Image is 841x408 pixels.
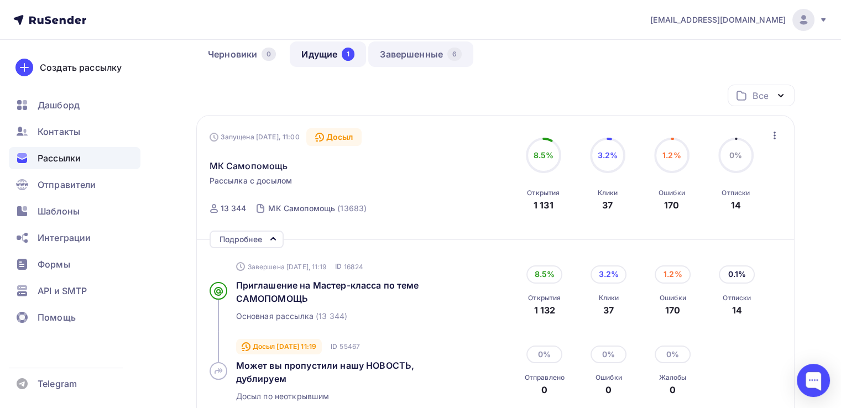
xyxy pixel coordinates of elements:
span: Рассылка с досылом [210,175,292,186]
a: Приглашение на Мастер-класса по теме САМОПОМОЩЬ [236,279,488,305]
span: Интеграции [38,231,91,244]
a: Рассылки [9,147,140,169]
div: 14 [731,198,741,212]
a: Может вы пропустили нашу НОВОСТЬ, дублируем [236,359,488,385]
span: 0% [729,150,742,160]
div: МК Самопомощь [268,203,335,214]
div: Ошибки [660,294,686,302]
a: Черновики0 [196,41,288,67]
div: (13683) [337,203,367,214]
div: 0 [262,48,276,61]
div: 0% [526,346,562,363]
div: 13 344 [221,203,247,214]
span: [EMAIL_ADDRESS][DOMAIN_NAME] [650,14,786,25]
span: ID [335,261,342,272]
span: ID [331,341,337,352]
span: 8.5% [533,150,553,160]
div: Отписки [722,189,750,197]
div: Клики [598,294,619,302]
div: 14 [723,304,751,317]
div: 3.2% [591,265,626,283]
span: Дашборд [38,98,80,112]
a: Дашборд [9,94,140,116]
a: Формы [9,253,140,275]
span: Может вы пропустили нашу НОВОСТЬ, дублируем [236,360,415,384]
div: Ошибки [596,373,622,382]
a: МК Самопомощь (13683) [267,200,368,217]
a: Отправители [9,174,140,196]
div: 170 [664,198,679,212]
div: Ошибки [659,189,685,197]
span: Шаблоны [38,205,80,218]
div: Запущена [DATE], 11:00 [210,133,300,142]
span: 1.2% [662,150,681,160]
span: Отправители [38,178,96,191]
span: Контакты [38,125,80,138]
div: 0 [596,383,622,396]
span: Досыл по неоткрывшим [236,391,330,402]
div: 170 [660,304,686,317]
span: Рассылки [38,151,81,165]
span: Основная рассылка [236,311,314,322]
div: 1 132 [528,304,561,317]
div: Отписки [723,294,751,302]
span: Приглашение на Мастер-класса по теме САМОПОМОЩЬ [236,280,419,304]
div: Все [753,89,768,102]
span: МК Самопомощь [210,159,288,172]
div: Досыл [306,128,362,146]
div: 37 [598,304,619,317]
div: 8.5% [526,265,562,283]
div: 1.2% [655,265,691,283]
div: 1 [342,48,354,61]
div: Подробнее [220,233,262,246]
div: Создать рассылку [40,61,122,74]
div: 0% [591,346,626,363]
div: 0 [525,383,565,396]
div: Жалобы [659,373,686,382]
div: Досыл [DATE] 11:19 [236,339,322,354]
div: 37 [602,198,613,212]
a: [EMAIL_ADDRESS][DOMAIN_NAME] [650,9,828,31]
div: 6 [447,48,462,61]
button: Все [728,85,795,106]
span: (13 344) [316,311,347,322]
div: Отправлено [525,373,565,382]
div: Клики [597,189,618,197]
a: Идущие1 [290,41,366,67]
span: 16824 [344,262,363,271]
span: Помощь [38,311,76,324]
span: API и SMTP [38,284,87,297]
a: Контакты [9,121,140,143]
a: Шаблоны [9,200,140,222]
span: Telegram [38,377,77,390]
div: 0 [659,383,686,396]
div: 0% [655,346,691,363]
div: Открытия [528,294,561,302]
span: Завершена [DATE], 11:19 [248,262,326,271]
span: 3.2% [597,150,618,160]
div: 1 131 [534,198,553,212]
span: 55467 [339,342,360,351]
a: Завершенные6 [368,41,473,67]
div: 0.1% [719,265,755,283]
div: Открытия [527,189,560,197]
span: Формы [38,258,70,271]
